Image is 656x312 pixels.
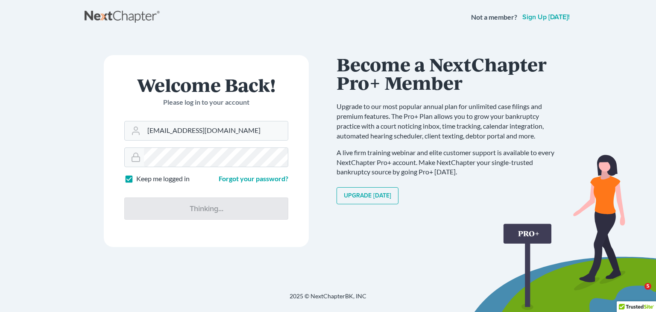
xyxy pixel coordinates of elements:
p: A live firm training webinar and elite customer support is available to every NextChapter Pro+ ac... [337,148,563,177]
a: Upgrade [DATE] [337,187,398,204]
strong: Not a member? [471,12,517,22]
span: 5 [644,283,651,290]
h1: Welcome Back! [124,76,288,94]
input: Thinking... [124,197,288,220]
input: Email Address [144,121,288,140]
h1: Become a NextChapter Pro+ Member [337,55,563,91]
p: Please log in to your account [124,97,288,107]
div: 2025 © NextChapterBK, INC [85,292,571,307]
a: Forgot your password? [219,174,288,182]
iframe: Intercom live chat [627,283,647,303]
p: Upgrade to our most popular annual plan for unlimited case filings and premium features. The Pro+... [337,102,563,141]
a: Sign up [DATE]! [521,14,571,21]
label: Keep me logged in [136,174,190,184]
